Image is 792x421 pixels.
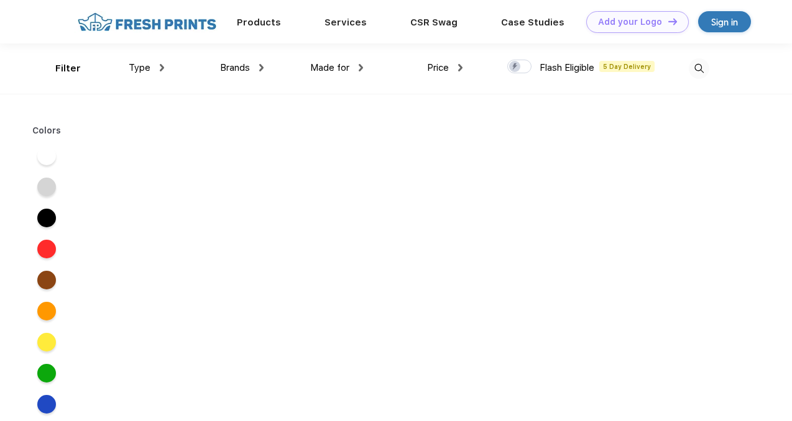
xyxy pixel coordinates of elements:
[540,62,594,73] span: Flash Eligible
[74,11,220,33] img: fo%20logo%202.webp
[698,11,751,32] a: Sign in
[427,62,449,73] span: Price
[310,62,349,73] span: Made for
[689,58,709,79] img: desktop_search.svg
[599,61,655,72] span: 5 Day Delivery
[160,64,164,71] img: dropdown.png
[237,17,281,28] a: Products
[458,64,463,71] img: dropdown.png
[55,61,81,76] div: Filter
[129,62,150,73] span: Type
[668,18,677,25] img: DT
[598,17,662,27] div: Add your Logo
[23,124,71,137] div: Colors
[359,64,363,71] img: dropdown.png
[711,15,738,29] div: Sign in
[259,64,264,71] img: dropdown.png
[220,62,250,73] span: Brands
